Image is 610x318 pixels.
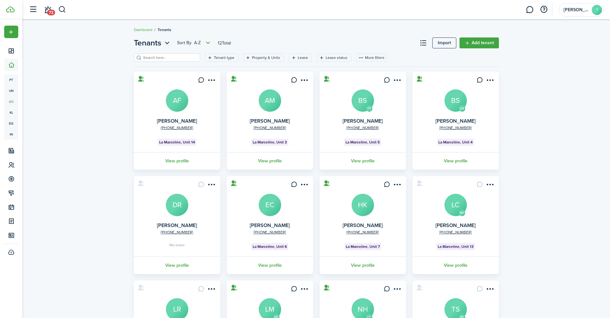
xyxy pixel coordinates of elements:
[352,89,374,112] a: BS
[366,105,372,112] avatar-text: TS
[166,194,188,216] a: DR
[438,139,473,145] span: La Marceline, Unit 4
[4,85,18,96] span: un
[343,222,383,229] a: [PERSON_NAME]
[4,74,18,85] a: pt
[252,55,280,61] filter-tag-label: Property & Units
[411,257,500,274] a: View profile
[133,152,221,170] a: View profile
[134,37,171,49] button: Tenants
[6,6,15,12] img: TenantCloud
[134,27,152,33] a: Dashboard
[564,8,589,12] span: Tiffany
[459,105,465,112] avatar-text: LM
[592,5,602,15] avatar-text: T
[218,40,231,46] header-page-total: 12 Total
[346,244,380,249] span: La Marceline, Unit 7
[169,243,185,247] span: No lease
[289,53,312,62] filter-tag: Open filter
[133,257,221,274] a: View profile
[319,257,407,274] a: View profile
[259,194,281,216] a: EC
[157,222,197,229] a: [PERSON_NAME]
[253,244,287,249] span: La Marceline, Unit 6
[243,53,284,62] filter-tag: Open filter
[47,10,55,15] span: 73
[159,139,195,145] span: La Marceline, Unit 14
[460,37,499,48] a: Add tenant
[326,55,347,61] filter-tag-label: Lease status
[226,152,314,170] a: View profile
[177,39,212,47] button: Open menu
[4,118,18,129] a: eq
[42,2,54,18] a: Notifications
[538,4,549,15] button: Open resource center
[4,96,18,107] a: oc
[253,139,287,145] span: La Marceline, Unit 3
[134,37,161,49] span: Tenants
[392,77,402,86] button: Open menu
[435,117,476,125] a: [PERSON_NAME]
[346,139,380,145] span: La Marceline, Unit 5
[158,27,171,33] span: Tenants
[485,181,495,190] button: Open menu
[299,286,309,294] button: Open menu
[157,117,197,125] a: [PERSON_NAME]
[438,244,474,249] span: La Marceline, Unit 13
[524,2,536,18] a: Messaging
[214,55,234,61] filter-tag-label: Tenant type
[161,229,193,235] a: [PHONE_NUMBER]
[444,194,467,216] a: LC
[439,125,472,131] a: [PHONE_NUMBER]
[27,4,39,16] button: Open sidebar
[161,125,193,131] a: [PHONE_NUMBER]
[352,194,374,216] a: HK
[206,181,216,190] button: Open menu
[206,286,216,294] button: Open menu
[134,37,171,49] button: Open menu
[485,286,495,294] button: Open menu
[392,181,402,190] button: Open menu
[4,107,18,118] span: kl
[250,222,290,229] a: [PERSON_NAME]
[435,222,476,229] a: [PERSON_NAME]
[226,257,314,274] a: View profile
[4,129,18,140] a: in
[58,4,66,15] button: Search
[194,40,201,46] span: A-Z
[254,125,286,131] a: [PHONE_NUMBER]
[298,55,308,61] filter-tag-label: Lease
[317,53,351,62] filter-tag: Open filter
[343,117,383,125] a: [PERSON_NAME]
[206,77,216,86] button: Open menu
[392,286,402,294] button: Open menu
[439,229,472,235] a: [PHONE_NUMBER]
[459,210,465,216] avatar-text: NH
[299,181,309,190] button: Open menu
[444,89,467,112] a: BS
[177,40,194,46] span: Sort by
[346,125,379,131] a: [PHONE_NUMBER]
[205,53,238,62] filter-tag: Open filter
[166,89,188,112] a: AF
[177,39,212,47] button: Sort byA-Z
[346,229,379,235] a: [PHONE_NUMBER]
[259,89,281,112] a: AM
[485,77,495,86] button: Open menu
[356,53,387,62] button: More filters
[254,229,286,235] a: [PHONE_NUMBER]
[432,37,456,48] a: Import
